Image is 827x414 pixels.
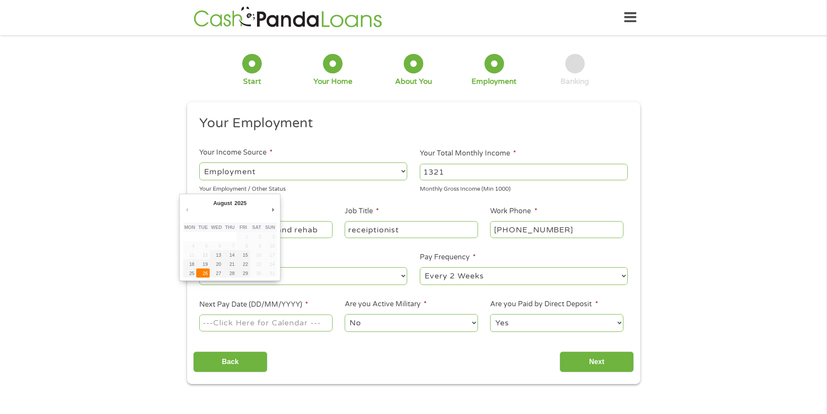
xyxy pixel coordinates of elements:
[183,204,191,215] button: Previous Month
[210,259,223,268] button: 20
[237,268,250,278] button: 29
[223,250,237,259] button: 14
[223,259,237,268] button: 21
[420,149,516,158] label: Your Total Monthly Income
[471,77,517,86] div: Employment
[225,225,234,230] abbr: Thursday
[240,225,247,230] abbr: Friday
[211,225,222,230] abbr: Wednesday
[243,77,261,86] div: Start
[265,225,275,230] abbr: Sunday
[345,207,379,216] label: Job Title
[199,315,332,331] input: Use the arrow keys to pick a date
[196,259,210,268] button: 19
[199,148,273,157] label: Your Income Source
[420,164,628,180] input: 1800
[199,115,621,132] h2: Your Employment
[237,250,250,259] button: 15
[490,221,623,238] input: (231) 754-4010
[490,207,537,216] label: Work Phone
[420,253,476,262] label: Pay Frequency
[223,268,237,278] button: 28
[269,204,277,215] button: Next Month
[183,268,197,278] button: 25
[198,225,208,230] abbr: Tuesday
[490,300,598,309] label: Are you Paid by Direct Deposit
[252,225,261,230] abbr: Saturday
[560,351,634,373] input: Next
[237,259,250,268] button: 22
[191,5,385,30] img: GetLoanNow Logo
[313,77,353,86] div: Your Home
[196,268,210,278] button: 26
[210,250,223,259] button: 13
[199,182,407,194] div: Your Employment / Other Status
[184,225,195,230] abbr: Monday
[212,197,233,209] div: August
[233,197,247,209] div: 2025
[395,77,432,86] div: About You
[345,221,478,238] input: Cashier
[193,351,267,373] input: Back
[420,182,628,194] div: Monthly Gross Income (Min 1000)
[210,268,223,278] button: 27
[199,300,308,309] label: Next Pay Date (DD/MM/YYYY)
[345,300,427,309] label: Are you Active Military
[560,77,589,86] div: Banking
[183,259,197,268] button: 18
